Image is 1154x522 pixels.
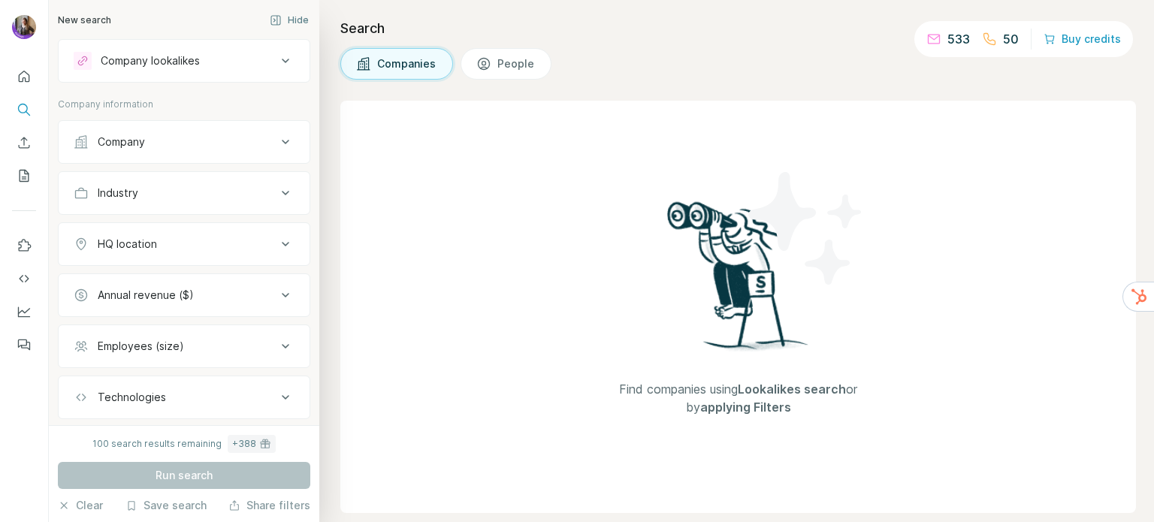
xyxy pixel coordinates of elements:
[12,298,36,325] button: Dashboard
[259,9,319,32] button: Hide
[12,232,36,259] button: Use Surfe on LinkedIn
[947,30,970,48] p: 533
[59,328,310,364] button: Employees (size)
[58,498,103,513] button: Clear
[603,380,874,416] span: Find companies using or by
[59,379,310,415] button: Technologies
[59,277,310,313] button: Annual revenue ($)
[12,15,36,39] img: Avatar
[232,437,256,451] div: + 388
[497,56,536,71] span: People
[340,18,1136,39] h4: Search
[58,14,111,27] div: New search
[98,186,138,201] div: Industry
[739,161,874,296] img: Surfe Illustration - Stars
[12,129,36,156] button: Enrich CSV
[1003,30,1019,48] p: 50
[125,498,207,513] button: Save search
[59,175,310,211] button: Industry
[12,162,36,189] button: My lists
[660,198,817,365] img: Surfe Illustration - Woman searching with binoculars
[59,43,310,79] button: Company lookalikes
[700,400,791,415] span: applying Filters
[12,265,36,292] button: Use Surfe API
[377,56,437,71] span: Companies
[738,382,846,397] span: Lookalikes search
[98,339,184,354] div: Employees (size)
[59,226,310,262] button: HQ location
[98,237,157,252] div: HQ location
[12,63,36,90] button: Quick start
[59,124,310,160] button: Company
[98,288,194,303] div: Annual revenue ($)
[98,390,166,405] div: Technologies
[58,98,310,111] p: Company information
[101,53,200,68] div: Company lookalikes
[92,435,276,453] div: 100 search results remaining
[228,498,310,513] button: Share filters
[12,96,36,123] button: Search
[1044,29,1121,50] button: Buy credits
[98,134,145,149] div: Company
[12,331,36,358] button: Feedback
